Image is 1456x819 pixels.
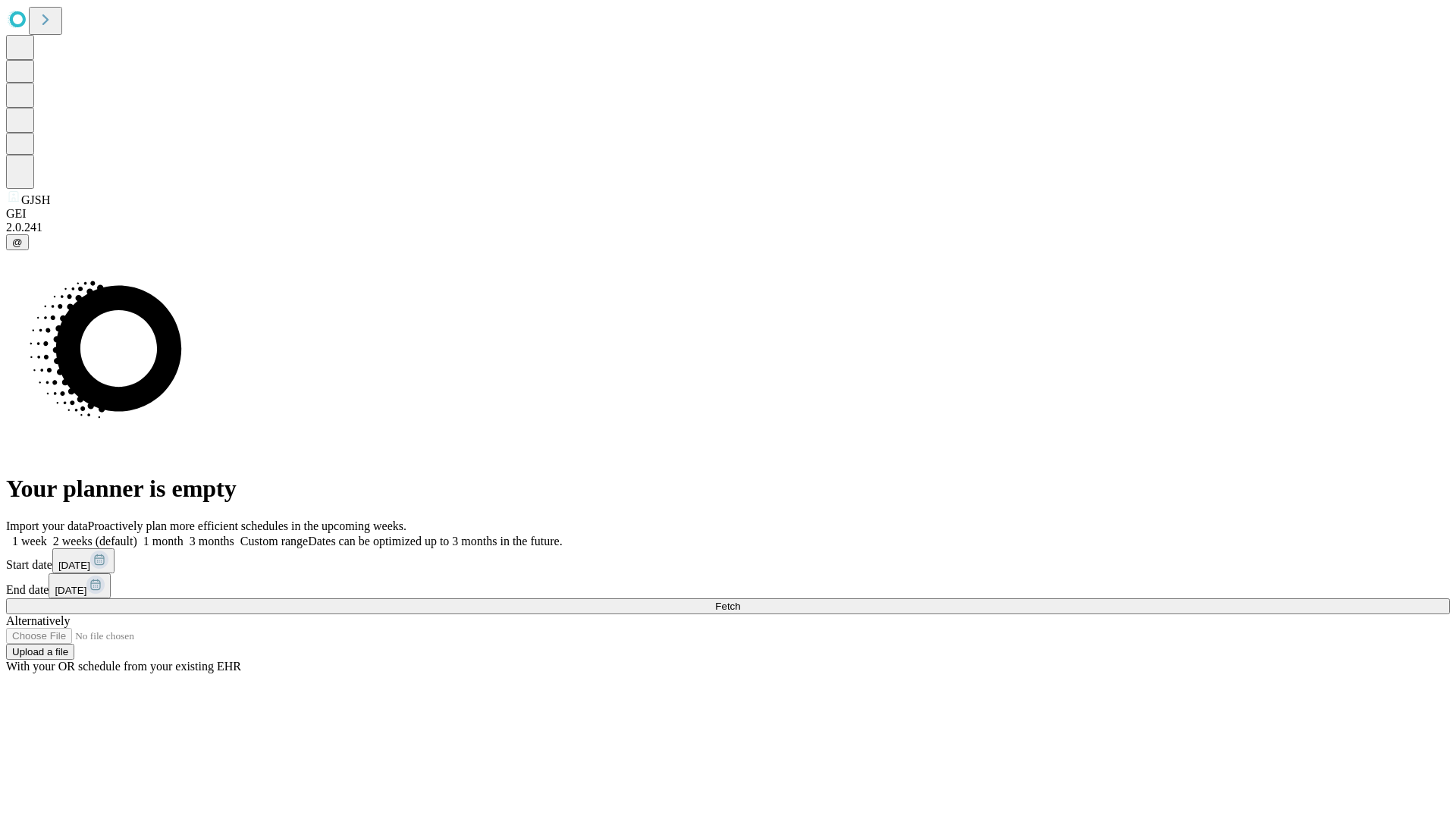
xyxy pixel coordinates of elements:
div: GEI [6,207,1450,221]
span: 1 month [143,535,184,548]
span: Custom range [240,535,308,548]
span: Dates can be optimized up to 3 months in the future. [308,535,562,548]
button: [DATE] [49,573,111,598]
button: @ [6,234,29,250]
button: [DATE] [52,548,115,573]
span: Proactively plan more efficient schedules in the upcoming weeks. [88,519,406,532]
span: With your OR schedule from your existing EHR [6,660,241,673]
span: [DATE] [58,560,90,571]
span: GJSH [21,193,50,206]
button: Upload a file [6,644,74,660]
span: @ [12,237,23,248]
span: Fetch [715,601,740,612]
h1: Your planner is empty [6,475,1450,503]
span: [DATE] [55,585,86,596]
span: 3 months [190,535,234,548]
div: 2.0.241 [6,221,1450,234]
span: Import your data [6,519,88,532]
span: 2 weeks (default) [53,535,137,548]
span: Alternatively [6,614,70,627]
div: End date [6,573,1450,598]
span: 1 week [12,535,47,548]
div: Start date [6,548,1450,573]
button: Fetch [6,598,1450,614]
